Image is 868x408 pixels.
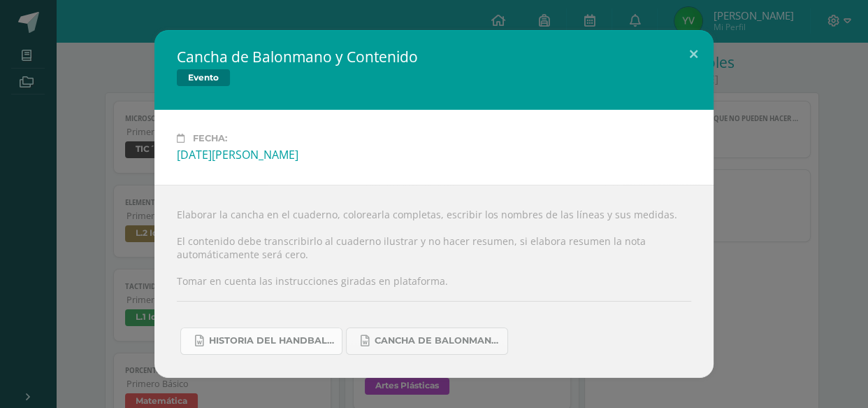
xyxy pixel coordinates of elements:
a: Cancha de Balonmano.docx [346,328,508,355]
span: Evento [177,69,230,86]
span: Historia del handball.docx [209,335,335,346]
span: Fecha: [193,133,227,143]
a: Historia del handball.docx [180,328,342,355]
div: Elaborar la cancha en el cuaderno, colorearla completas, escribir los nombres de las líneas y sus... [154,185,714,377]
h2: Cancha de Balonmano y Contenido [177,47,418,66]
button: Close (Esc) [674,30,714,78]
div: [DATE][PERSON_NAME] [177,147,691,162]
span: Cancha de Balonmano.docx [375,335,500,346]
